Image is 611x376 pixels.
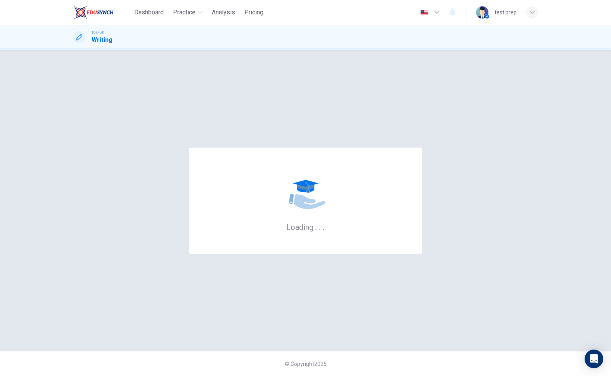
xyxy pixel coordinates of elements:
img: Profile picture [476,6,488,19]
a: EduSynch logo [73,5,132,20]
span: Practice [173,8,196,17]
h6: Loading [286,222,325,232]
button: Dashboard [131,5,167,19]
h6: . [322,220,325,233]
h1: Writing [92,35,113,45]
span: Dashboard [134,8,164,17]
button: Pricing [241,5,267,19]
span: © Copyright 2025 [285,361,327,367]
span: TOEFL® [92,30,104,35]
h6: . [315,220,317,233]
img: EduSynch logo [73,5,114,20]
span: Pricing [244,8,263,17]
div: Open Intercom Messenger [585,350,603,368]
h6: . [318,220,321,233]
button: Practice [170,5,206,19]
div: test prep [495,8,517,17]
span: Analysis [212,8,235,17]
button: Analysis [209,5,238,19]
img: en [419,10,429,16]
